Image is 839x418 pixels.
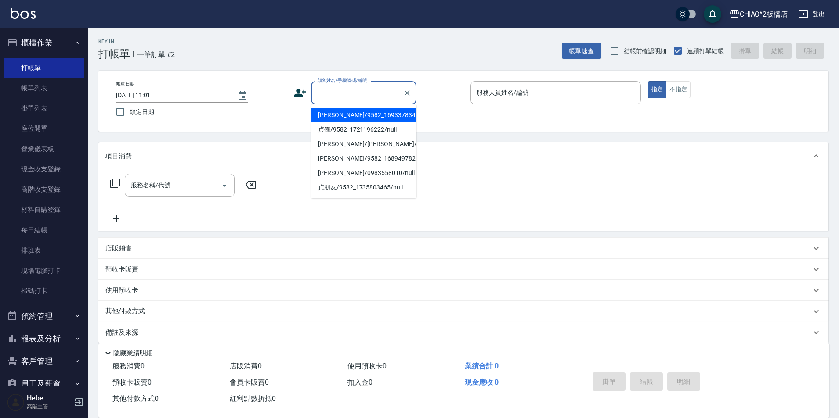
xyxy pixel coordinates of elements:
div: CHIAO^2板橋店 [740,9,788,20]
a: 掃碼打卡 [4,281,84,301]
div: 使用預收卡 [98,280,828,301]
span: 結帳前確認明細 [624,46,667,56]
p: 店販銷售 [105,244,132,253]
span: 其他付款方式 0 [112,394,159,403]
a: 材料自購登錄 [4,200,84,220]
a: 打帳單 [4,58,84,78]
span: 服務消費 0 [112,362,145,370]
p: 預收卡販賣 [105,265,138,274]
span: 連續打單結帳 [687,46,724,56]
img: Person [7,393,25,411]
span: 扣入金 0 [347,378,372,386]
h2: Key In [98,39,130,44]
div: 其他付款方式 [98,301,828,322]
a: 座位開單 [4,118,84,139]
li: 貞朋友/9582_1735803465/null [311,180,416,195]
button: 預約管理 [4,305,84,328]
button: 不指定 [666,81,691,98]
button: 登出 [795,6,828,22]
button: 客戶管理 [4,350,84,373]
input: YYYY/MM/DD hh:mm [116,88,228,103]
span: 使用預收卡 0 [347,362,387,370]
h5: Hebe [27,394,72,403]
span: 預收卡販賣 0 [112,378,152,386]
p: 使用預收卡 [105,286,138,295]
p: 其他付款方式 [105,307,149,316]
a: 掛單列表 [4,98,84,118]
a: 現金收支登錄 [4,159,84,179]
div: 店販銷售 [98,238,828,259]
p: 高階主管 [27,403,72,411]
span: 店販消費 0 [230,362,262,370]
span: 紅利點數折抵 0 [230,394,276,403]
button: CHIAO^2板橋店 [726,5,792,23]
button: Open [217,179,231,193]
label: 帳單日期 [116,81,134,87]
button: Choose date, selected date is 2025-08-18 [232,85,253,106]
div: 項目消費 [98,142,828,170]
h3: 打帳單 [98,48,130,60]
p: 隱藏業績明細 [113,349,153,358]
a: 每日結帳 [4,220,84,240]
span: 上一筆訂單:#2 [130,49,175,60]
a: 營業儀表板 [4,139,84,159]
div: 備註及來源 [98,322,828,343]
a: 帳單列表 [4,78,84,98]
a: 現場電腦打卡 [4,261,84,281]
button: Clear [401,87,413,99]
div: 預收卡販賣 [98,259,828,280]
span: 現金應收 0 [465,378,499,386]
button: 報表及分析 [4,327,84,350]
img: Logo [11,8,36,19]
li: [PERSON_NAME]/[PERSON_NAME]/ [311,137,416,151]
p: 項目消費 [105,152,132,161]
button: 櫃檯作業 [4,32,84,54]
li: [PERSON_NAME]/0983558010/null [311,166,416,180]
button: 指定 [648,81,667,98]
li: [PERSON_NAME]/9582_1693378347/null [311,108,416,122]
label: 顧客姓名/手機號碼/編號 [317,77,367,84]
span: 業績合計 0 [465,362,499,370]
span: 鎖定日期 [130,107,154,117]
span: 會員卡販賣 0 [230,378,269,386]
button: save [704,5,721,23]
a: 高階收支登錄 [4,179,84,200]
a: 排班表 [4,240,84,261]
p: 備註及來源 [105,328,138,337]
button: 帳單速查 [562,43,601,59]
li: 貞儀/9582_1721196222/null [311,122,416,137]
li: [PERSON_NAME]/9582_1689497829/null [311,151,416,166]
button: 員工及薪資 [4,372,84,395]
